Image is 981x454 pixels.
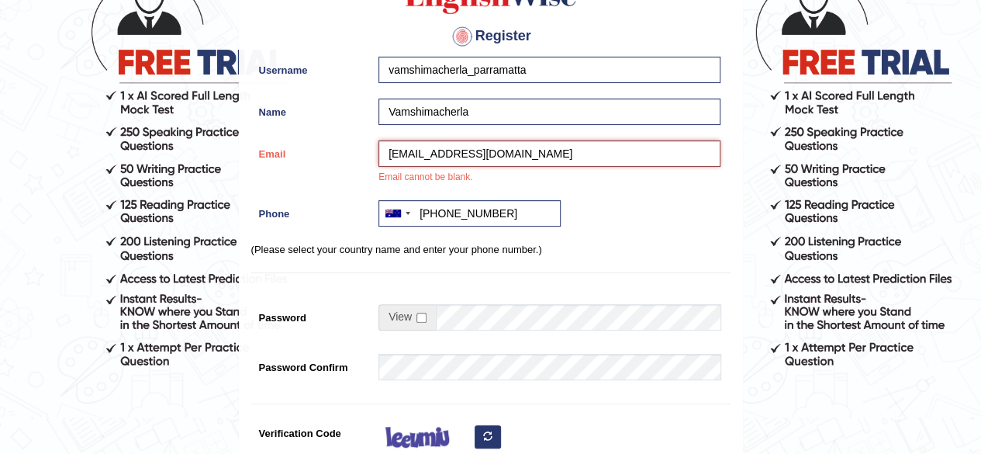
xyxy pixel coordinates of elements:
[251,242,731,257] p: (Please select your country name and enter your phone number.)
[251,304,371,325] label: Password
[251,420,371,441] label: Verification Code
[416,313,427,323] input: Show/Hide Password
[251,354,371,375] label: Password Confirm
[251,57,371,78] label: Username
[379,201,415,226] div: Australia: +61
[251,200,371,221] label: Phone
[251,140,371,161] label: Email
[251,99,371,120] label: Name
[378,200,561,227] input: +61 412 345 678
[251,24,731,49] h4: Register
